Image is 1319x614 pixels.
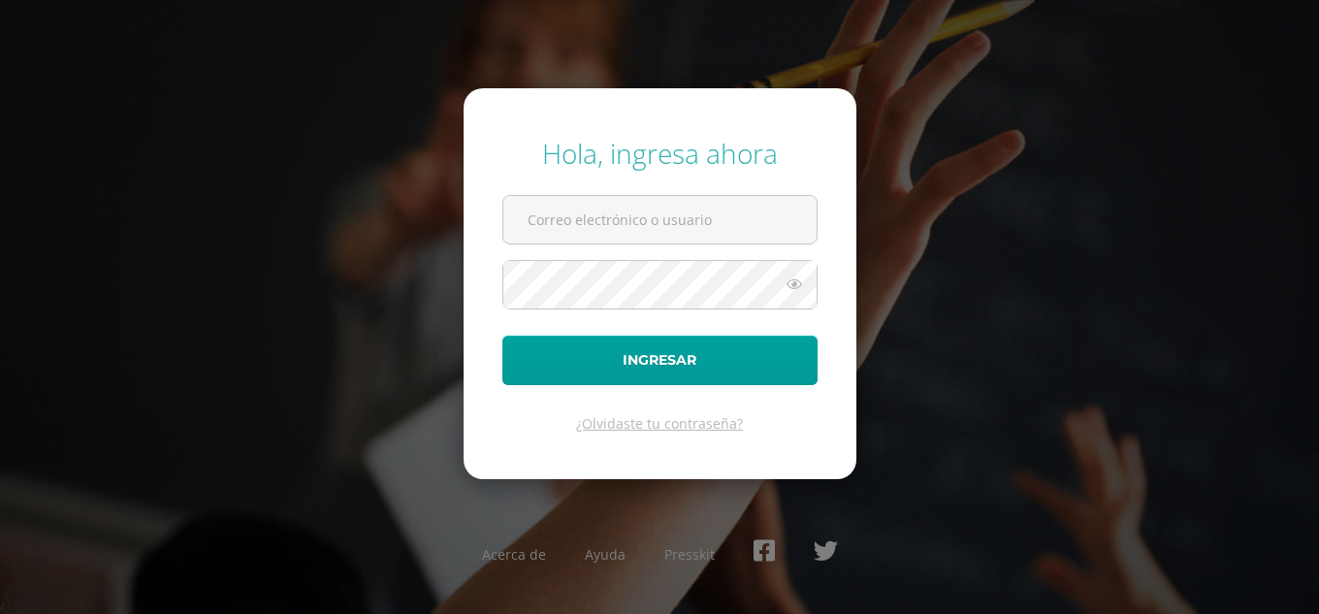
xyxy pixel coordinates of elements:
[576,414,743,433] a: ¿Olvidaste tu contraseña?
[502,336,818,385] button: Ingresar
[482,545,546,564] a: Acerca de
[664,545,715,564] a: Presskit
[585,545,626,564] a: Ayuda
[502,135,818,172] div: Hola, ingresa ahora
[503,196,817,243] input: Correo electrónico o usuario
